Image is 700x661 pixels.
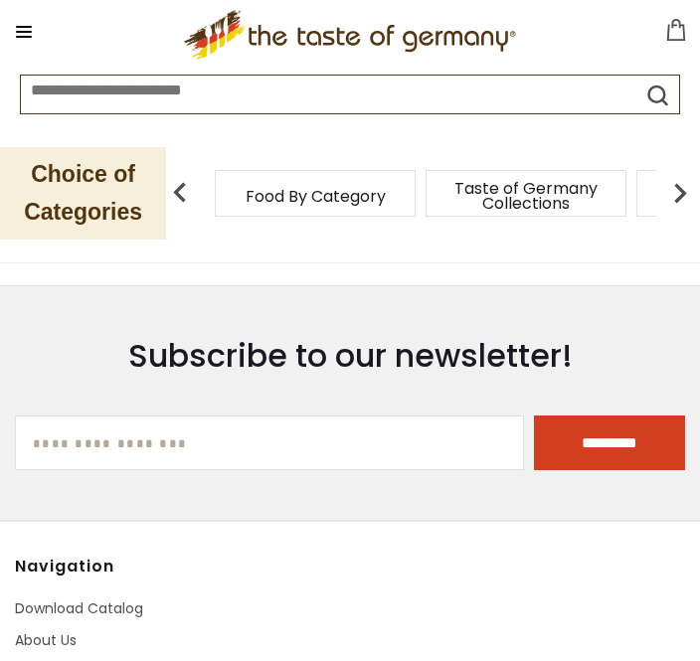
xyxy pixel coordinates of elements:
a: Taste of Germany Collections [446,181,606,211]
h4: Navigation [15,557,337,577]
a: About Us [15,630,77,650]
h3: Subscribe to our newsletter! [15,336,685,376]
a: Food By Category [246,189,386,204]
a: Download Catalog [15,598,143,618]
img: previous arrow [160,173,200,213]
img: next arrow [660,173,700,213]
